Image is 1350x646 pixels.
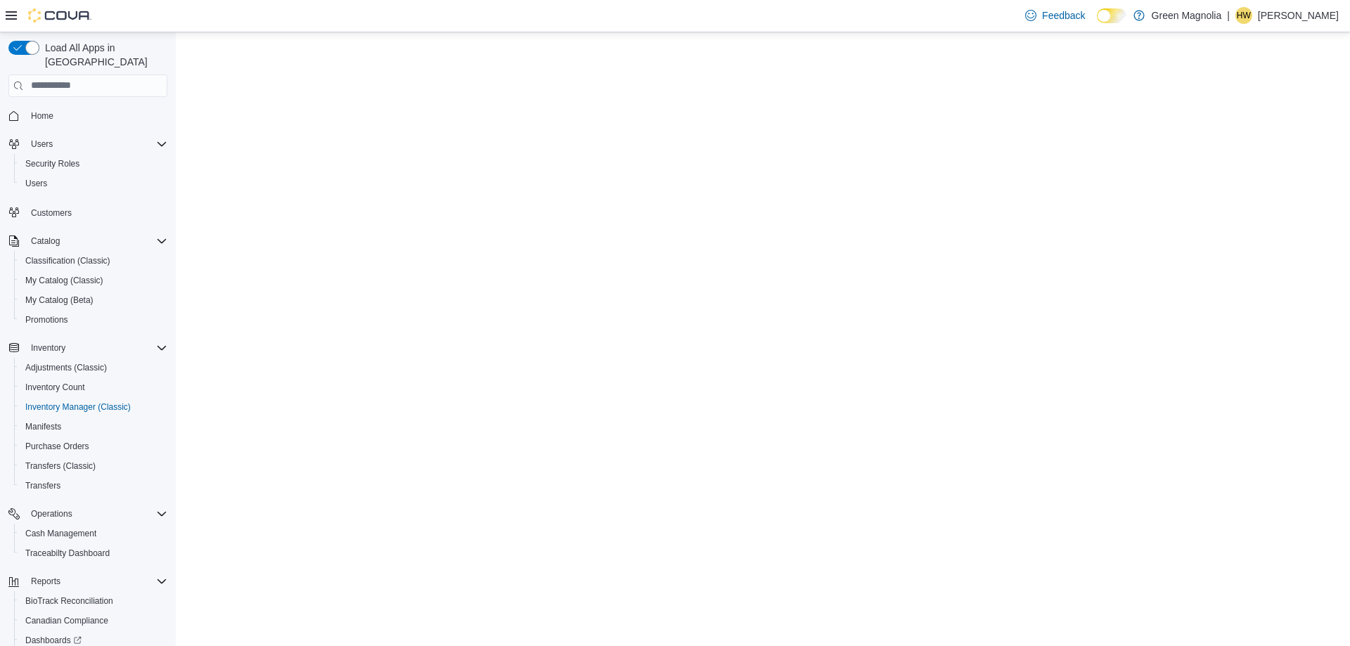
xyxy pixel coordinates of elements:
[25,255,110,266] span: Classification (Classic)
[14,417,173,437] button: Manifests
[25,460,96,472] span: Transfers (Classic)
[20,458,101,474] a: Transfers (Classic)
[31,342,65,354] span: Inventory
[31,207,72,219] span: Customers
[25,205,77,221] a: Customers
[3,202,173,222] button: Customers
[3,504,173,524] button: Operations
[25,615,108,626] span: Canadian Compliance
[25,295,94,306] span: My Catalog (Beta)
[20,272,167,289] span: My Catalog (Classic)
[25,548,110,559] span: Traceabilty Dashboard
[20,155,167,172] span: Security Roles
[25,158,79,169] span: Security Roles
[20,545,167,562] span: Traceabilty Dashboard
[31,508,72,519] span: Operations
[14,543,173,563] button: Traceabilty Dashboard
[3,134,173,154] button: Users
[1258,7,1339,24] p: [PERSON_NAME]
[20,292,167,309] span: My Catalog (Beta)
[20,593,167,609] span: BioTrack Reconciliation
[3,105,173,126] button: Home
[1097,8,1126,23] input: Dark Mode
[31,138,53,150] span: Users
[14,154,173,174] button: Security Roles
[25,314,68,325] span: Promotions
[1042,8,1085,22] span: Feedback
[20,311,167,328] span: Promotions
[20,292,99,309] a: My Catalog (Beta)
[14,456,173,476] button: Transfers (Classic)
[20,525,167,542] span: Cash Management
[25,136,167,153] span: Users
[25,203,167,221] span: Customers
[20,252,116,269] a: Classification (Classic)
[31,576,60,587] span: Reports
[14,310,173,330] button: Promotions
[14,251,173,271] button: Classification (Classic)
[25,275,103,286] span: My Catalog (Classic)
[25,233,167,250] span: Catalog
[20,418,167,435] span: Manifests
[20,399,136,415] a: Inventory Manager (Classic)
[20,272,109,289] a: My Catalog (Classic)
[25,595,113,607] span: BioTrack Reconciliation
[25,382,85,393] span: Inventory Count
[14,591,173,611] button: BioTrack Reconciliation
[25,108,59,124] a: Home
[1152,7,1222,24] p: Green Magnolia
[25,340,167,356] span: Inventory
[20,438,167,455] span: Purchase Orders
[14,476,173,496] button: Transfers
[25,635,82,646] span: Dashboards
[31,235,60,247] span: Catalog
[1020,1,1091,30] a: Feedback
[25,573,66,590] button: Reports
[14,271,173,290] button: My Catalog (Classic)
[25,505,167,522] span: Operations
[20,399,167,415] span: Inventory Manager (Classic)
[25,480,60,491] span: Transfers
[25,505,78,522] button: Operations
[39,41,167,69] span: Load All Apps in [GEOGRAPHIC_DATA]
[20,379,91,396] a: Inventory Count
[25,107,167,124] span: Home
[25,362,107,373] span: Adjustments (Classic)
[20,418,67,435] a: Manifests
[14,174,173,193] button: Users
[20,155,85,172] a: Security Roles
[14,377,173,397] button: Inventory Count
[14,290,173,310] button: My Catalog (Beta)
[20,311,74,328] a: Promotions
[14,524,173,543] button: Cash Management
[25,340,71,356] button: Inventory
[20,252,167,269] span: Classification (Classic)
[20,593,119,609] a: BioTrack Reconciliation
[20,525,102,542] a: Cash Management
[20,612,114,629] a: Canadian Compliance
[14,358,173,377] button: Adjustments (Classic)
[25,178,47,189] span: Users
[28,8,91,22] img: Cova
[20,359,112,376] a: Adjustments (Classic)
[20,175,53,192] a: Users
[25,421,61,432] span: Manifests
[31,110,53,122] span: Home
[25,573,167,590] span: Reports
[20,438,95,455] a: Purchase Orders
[14,397,173,417] button: Inventory Manager (Classic)
[3,338,173,358] button: Inventory
[20,458,167,474] span: Transfers (Classic)
[20,359,167,376] span: Adjustments (Classic)
[20,612,167,629] span: Canadian Compliance
[1237,7,1251,24] span: HW
[3,231,173,251] button: Catalog
[20,477,167,494] span: Transfers
[20,545,115,562] a: Traceabilty Dashboard
[25,233,65,250] button: Catalog
[20,175,167,192] span: Users
[1227,7,1230,24] p: |
[25,136,58,153] button: Users
[14,437,173,456] button: Purchase Orders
